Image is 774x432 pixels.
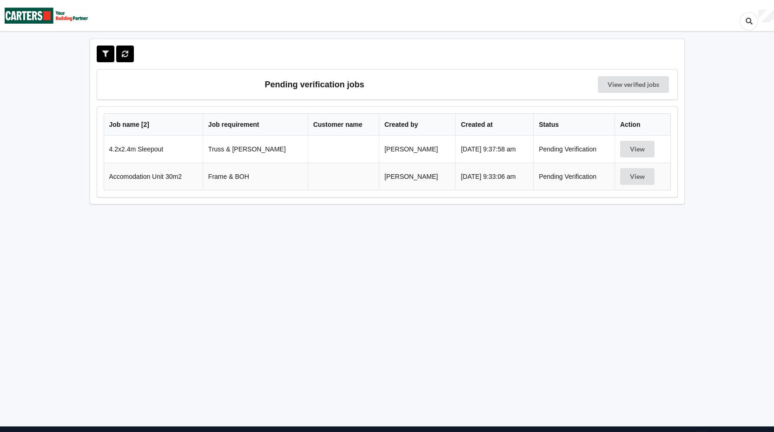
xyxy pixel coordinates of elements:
[5,0,88,31] img: Carters
[379,136,455,163] td: [PERSON_NAME]
[308,114,379,136] th: Customer name
[620,168,655,185] button: View
[203,163,308,190] td: Frame & BOH
[455,163,533,190] td: [DATE] 9:33:06 am
[533,114,615,136] th: Status
[620,173,656,180] a: View
[615,114,670,136] th: Action
[379,114,455,136] th: Created by
[104,163,203,190] td: Accomodation Unit 30m2
[104,136,203,163] td: 4.2x2.4m Sleepout
[598,76,669,93] a: View verified jobs
[455,114,533,136] th: Created at
[533,136,615,163] td: Pending Verification
[455,136,533,163] td: [DATE] 9:37:58 am
[203,136,308,163] td: Truss & [PERSON_NAME]
[104,114,203,136] th: Job name [ 2 ]
[533,163,615,190] td: Pending Verification
[203,114,308,136] th: Job requirement
[379,163,455,190] td: [PERSON_NAME]
[104,76,526,93] h3: Pending verification jobs
[620,145,656,153] a: View
[620,141,655,157] button: View
[758,10,774,23] div: User Profile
